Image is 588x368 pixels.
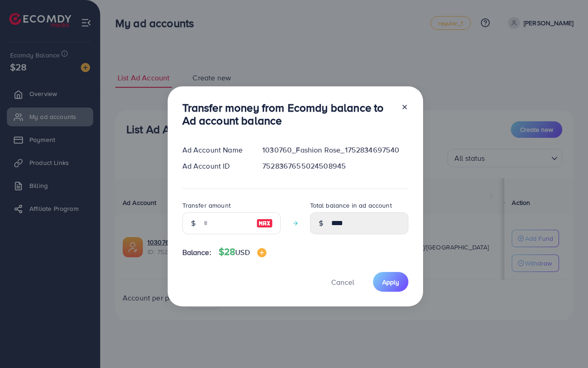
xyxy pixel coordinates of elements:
h4: $28 [219,246,266,258]
div: 7528367655024508945 [255,161,415,171]
div: Ad Account Name [175,145,255,155]
h3: Transfer money from Ecomdy balance to Ad account balance [182,101,394,128]
img: image [257,248,266,257]
button: Apply [373,272,408,292]
span: Apply [382,277,399,287]
span: USD [235,247,249,257]
iframe: Chat [549,327,581,361]
span: Balance: [182,247,211,258]
img: image [256,218,273,229]
label: Transfer amount [182,201,231,210]
label: Total balance in ad account [310,201,392,210]
div: Ad Account ID [175,161,255,171]
div: 1030760_Fashion Rose_1752834697540 [255,145,415,155]
button: Cancel [320,272,366,292]
span: Cancel [331,277,354,287]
